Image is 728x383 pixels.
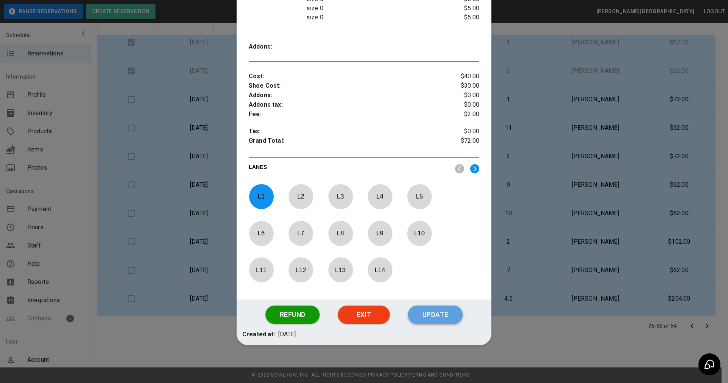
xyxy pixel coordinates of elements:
[249,91,441,100] p: Addons :
[249,188,274,205] p: L 1
[249,72,441,81] p: Cost :
[249,224,274,242] p: L 6
[441,4,479,13] p: $5.00
[249,100,441,110] p: Addons tax :
[249,42,306,52] p: Addons :
[249,136,441,148] p: Grand Total :
[328,188,353,205] p: L 3
[288,261,313,279] p: L 12
[441,127,479,136] p: $0.00
[328,261,353,279] p: L 13
[249,163,449,174] p: LANES
[288,188,313,205] p: L 2
[408,306,463,324] button: Update
[249,127,441,136] p: Tax :
[367,224,392,242] p: L 9
[265,306,320,324] button: Refund
[306,13,441,22] p: size 0
[441,136,479,148] p: $72.00
[407,188,432,205] p: L 5
[441,81,479,91] p: $30.00
[455,164,464,173] img: nav_left.svg
[288,224,313,242] p: L 7
[249,81,441,91] p: Shoe Cost :
[328,224,353,242] p: L 8
[441,91,479,100] p: $0.00
[470,164,479,173] img: right.svg
[367,261,392,279] p: L 14
[441,72,479,81] p: $40.00
[441,100,479,110] p: $0.00
[338,306,390,324] button: Exit
[278,330,296,339] p: [DATE]
[441,13,479,22] p: $5.00
[306,4,441,13] p: size 0
[441,110,479,119] p: $2.00
[407,224,432,242] p: L 10
[249,261,274,279] p: L 11
[249,110,441,119] p: Fee :
[367,188,392,205] p: L 4
[242,330,275,339] p: Created at:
